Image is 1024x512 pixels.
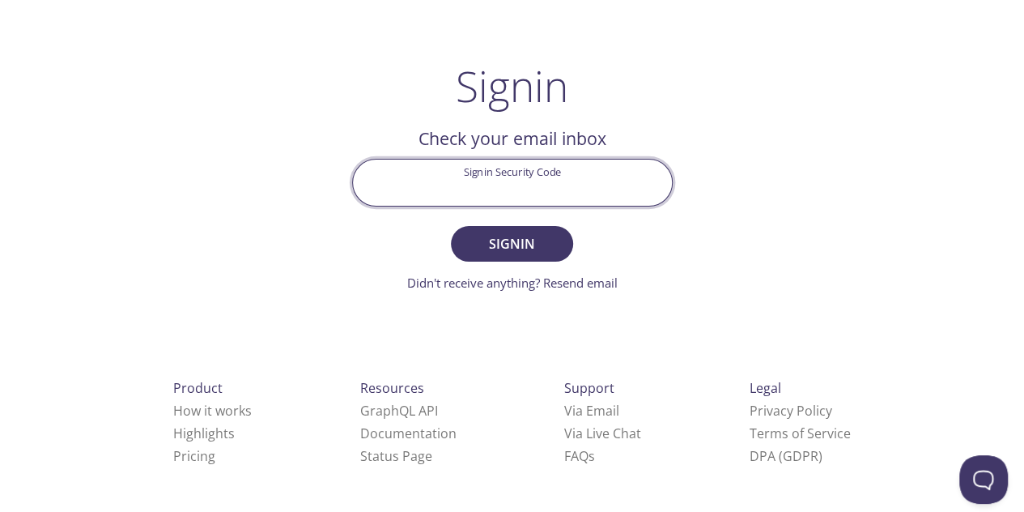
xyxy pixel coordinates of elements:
[564,425,641,442] a: Via Live Chat
[173,447,215,465] a: Pricing
[173,425,235,442] a: Highlights
[959,455,1008,504] iframe: Help Scout Beacon - Open
[750,447,822,465] a: DPA (GDPR)
[451,226,572,262] button: Signin
[352,125,673,152] h2: Check your email inbox
[564,402,619,420] a: Via Email
[469,233,554,255] span: Signin
[588,447,595,465] span: s
[564,379,614,397] span: Support
[360,379,424,397] span: Resources
[750,379,781,397] span: Legal
[360,402,438,420] a: GraphQL API
[360,425,457,442] a: Documentation
[173,402,252,420] a: How it works
[173,379,223,397] span: Product
[564,447,595,465] a: FAQ
[750,402,832,420] a: Privacy Policy
[750,425,851,442] a: Terms of Service
[407,275,618,291] a: Didn't receive anything? Resend email
[360,447,432,465] a: Status Page
[456,62,568,110] h1: Signin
